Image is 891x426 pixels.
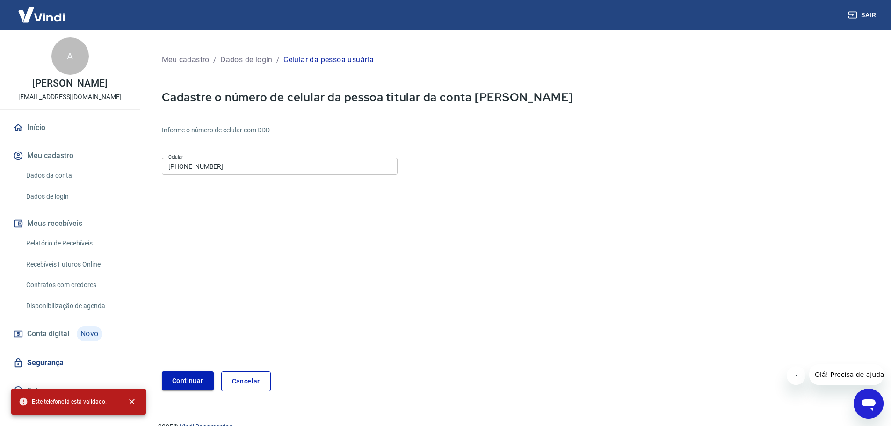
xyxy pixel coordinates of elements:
[122,391,142,412] button: close
[220,54,273,65] p: Dados de login
[11,145,129,166] button: Meu cadastro
[22,187,129,206] a: Dados de login
[19,397,107,406] span: Este telefone já está validado.
[162,125,869,135] h6: Informe o número de celular com DDD
[11,117,129,138] a: Início
[809,364,884,385] iframe: Mensagem da empresa
[6,7,79,14] span: Olá! Precisa de ajuda?
[11,323,129,345] a: Conta digitalNovo
[22,275,129,295] a: Contratos com credores
[18,92,122,102] p: [EMAIL_ADDRESS][DOMAIN_NAME]
[213,54,217,65] p: /
[787,366,805,385] iframe: Fechar mensagem
[846,7,880,24] button: Sair
[283,54,374,65] p: Celular da pessoa usuária
[22,166,129,185] a: Dados da conta
[854,389,884,419] iframe: Botão para abrir a janela de mensagens
[221,371,271,391] a: Cancelar
[162,90,869,104] p: Cadastre o número de celular da pessoa titular da conta [PERSON_NAME]
[22,296,129,316] a: Disponibilização de agenda
[77,326,102,341] span: Novo
[11,0,72,29] img: Vindi
[162,371,214,390] button: Continuar
[168,153,183,160] label: Celular
[32,79,107,88] p: [PERSON_NAME]
[51,37,89,75] div: A
[11,213,129,234] button: Meus recebíveis
[276,54,280,65] p: /
[162,54,210,65] p: Meu cadastro
[11,381,129,401] a: Fale conosco
[11,353,129,373] a: Segurança
[22,255,129,274] a: Recebíveis Futuros Online
[22,234,129,253] a: Relatório de Recebíveis
[27,327,69,340] span: Conta digital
